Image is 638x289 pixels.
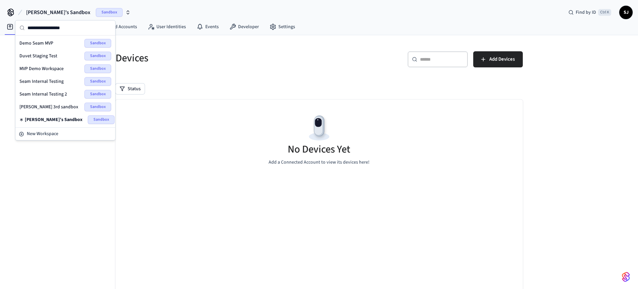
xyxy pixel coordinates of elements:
[264,21,300,33] a: Settings
[116,51,315,65] h5: Devices
[19,40,53,47] span: Demo Seam MVP
[84,77,111,86] span: Sandbox
[620,6,632,18] span: SJ
[622,272,630,282] img: SeamLogoGradient.69752ec5.svg
[224,21,264,33] a: Developer
[88,115,115,124] span: Sandbox
[142,21,191,33] a: User Identities
[84,103,111,111] span: Sandbox
[84,39,111,48] span: Sandbox
[288,142,350,156] h5: No Devices Yet
[473,51,523,67] button: Add Devices
[26,8,90,16] span: [PERSON_NAME]'s Sandbox
[16,128,115,139] button: New Workspace
[15,36,115,127] div: Suggestions
[84,64,111,73] span: Sandbox
[489,55,515,64] span: Add Devices
[84,90,111,99] span: Sandbox
[598,9,611,16] span: Ctrl K
[19,104,78,110] span: [PERSON_NAME] 3rd sandbox
[1,21,36,33] a: Devices
[96,8,123,17] span: Sandbox
[19,78,64,85] span: Seam Internal Testing
[84,52,111,60] span: Sandbox
[619,6,633,19] button: SJ
[576,9,596,16] span: Find by ID
[19,91,67,98] span: Seam Internal Testing 2
[27,130,58,137] span: New Workspace
[19,53,57,59] span: Duvet Staging Test
[116,83,145,94] button: Status
[191,21,224,33] a: Events
[269,159,369,166] p: Add a Connected Account to view its devices here!
[563,6,617,18] div: Find by IDCtrl K
[25,116,82,123] span: [PERSON_NAME]'s Sandbox
[19,65,64,72] span: MVP Demo Workspace
[304,113,334,143] img: Devices Empty State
